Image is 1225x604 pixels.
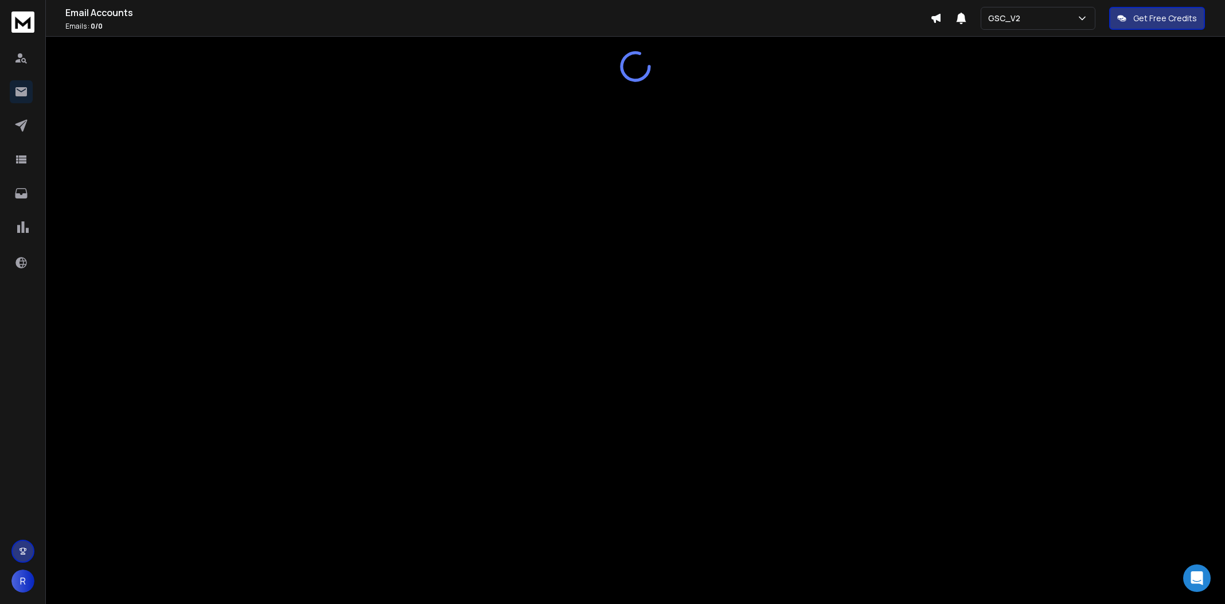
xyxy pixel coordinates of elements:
[1109,7,1205,30] button: Get Free Credits
[988,13,1025,24] p: GSC_V2
[65,22,930,31] p: Emails :
[11,11,34,33] img: logo
[1183,564,1211,592] div: Open Intercom Messenger
[11,570,34,593] button: R
[65,6,930,20] h1: Email Accounts
[1133,13,1197,24] p: Get Free Credits
[91,21,103,31] span: 0 / 0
